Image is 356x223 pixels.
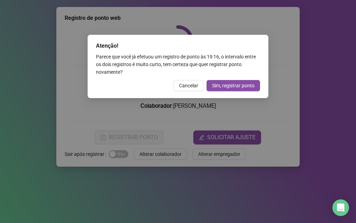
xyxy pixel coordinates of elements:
[212,82,254,89] span: Sim, registrar ponto
[179,82,198,89] span: Cancelar
[173,80,204,91] button: Cancelar
[96,42,260,50] div: Atenção!
[96,53,260,76] div: Parece que você já efetuou um registro de ponto às 19:16 , o intervalo entre os dois registros é ...
[332,199,349,216] div: Open Intercom Messenger
[207,80,260,91] button: Sim, registrar ponto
